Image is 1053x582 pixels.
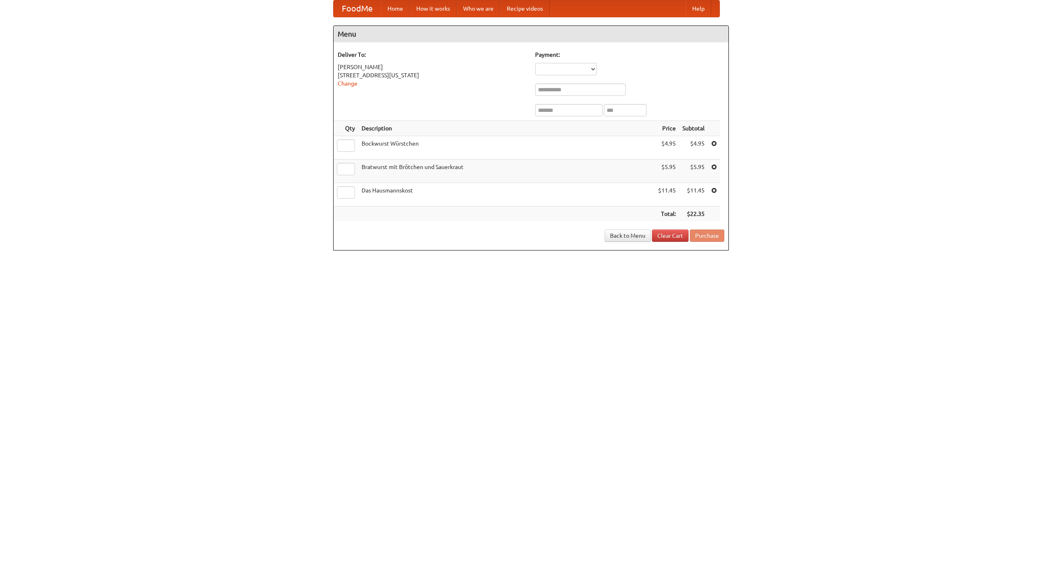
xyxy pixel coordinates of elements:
[652,230,689,242] a: Clear Cart
[690,230,724,242] button: Purchase
[338,51,527,59] h5: Deliver To:
[679,206,708,222] th: $22.35
[655,206,679,222] th: Total:
[655,136,679,160] td: $4.95
[686,0,711,17] a: Help
[655,160,679,183] td: $5.95
[679,121,708,136] th: Subtotal
[535,51,724,59] h5: Payment:
[679,160,708,183] td: $5.95
[358,136,655,160] td: Bockwurst Würstchen
[358,121,655,136] th: Description
[457,0,500,17] a: Who we are
[338,80,357,87] a: Change
[679,183,708,206] td: $11.45
[334,26,728,42] h4: Menu
[655,183,679,206] td: $11.45
[605,230,651,242] a: Back to Menu
[655,121,679,136] th: Price
[358,183,655,206] td: Das Hausmannskost
[338,71,527,79] div: [STREET_ADDRESS][US_STATE]
[358,160,655,183] td: Bratwurst mit Brötchen und Sauerkraut
[334,0,381,17] a: FoodMe
[338,63,527,71] div: [PERSON_NAME]
[410,0,457,17] a: How it works
[381,0,410,17] a: Home
[500,0,550,17] a: Recipe videos
[679,136,708,160] td: $4.95
[334,121,358,136] th: Qty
